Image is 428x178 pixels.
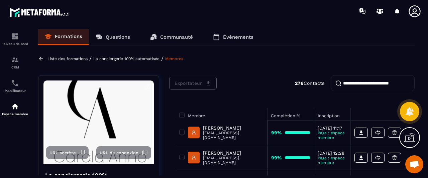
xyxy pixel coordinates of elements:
a: Événements [206,29,260,45]
p: Communauté [160,34,193,40]
span: / [89,55,92,62]
p: Page : espace membre [318,131,347,140]
a: Liste des formations [47,56,88,61]
p: Planificateur [2,89,28,93]
a: formationformationCRM [2,51,28,74]
button: URL de connexion [96,146,151,159]
p: [PERSON_NAME] [203,150,264,156]
p: Espace membre [2,112,28,116]
a: Formations [38,29,89,45]
p: Contacts [295,80,324,86]
p: CRM [2,65,28,69]
a: automationsautomationsEspace membre [2,98,28,121]
p: Formations [55,33,82,39]
a: formationformationTableau de bord [2,27,28,51]
img: logo [9,6,70,18]
p: Page : espace membre [318,156,347,165]
button: URL secrète [46,146,89,159]
p: [DATE] 11:17 [318,126,347,131]
p: Tableau de bord [2,42,28,46]
p: [EMAIL_ADDRESS][DOMAIN_NAME] [203,131,264,140]
img: background [43,80,154,164]
a: Communauté [143,29,200,45]
p: Événements [223,34,253,40]
p: [PERSON_NAME] [203,125,264,131]
strong: 276 [295,80,304,86]
th: Inscription [314,108,351,120]
a: Membres [165,56,183,61]
th: Complétion % [267,108,314,120]
a: Ouvrir le chat [405,155,423,173]
strong: 99% [271,130,282,135]
a: [PERSON_NAME][EMAIL_ADDRESS][DOMAIN_NAME] [188,125,264,140]
img: automations [11,103,19,111]
a: schedulerschedulerPlanificateur [2,74,28,98]
a: Questions [89,29,137,45]
img: formation [11,56,19,64]
strong: 99% [271,155,282,160]
p: [DATE] 12:28 [318,151,347,156]
img: scheduler [11,79,19,87]
img: formation [11,32,19,40]
th: Membre [176,108,267,120]
span: / [161,55,164,62]
a: [PERSON_NAME][EMAIL_ADDRESS][DOMAIN_NAME] [188,150,264,165]
a: La conciergerie 100% automatisée [93,56,159,61]
p: Questions [106,34,130,40]
span: URL de connexion [100,150,138,155]
p: [EMAIL_ADDRESS][DOMAIN_NAME] [203,156,264,165]
span: URL secrète [49,150,76,155]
